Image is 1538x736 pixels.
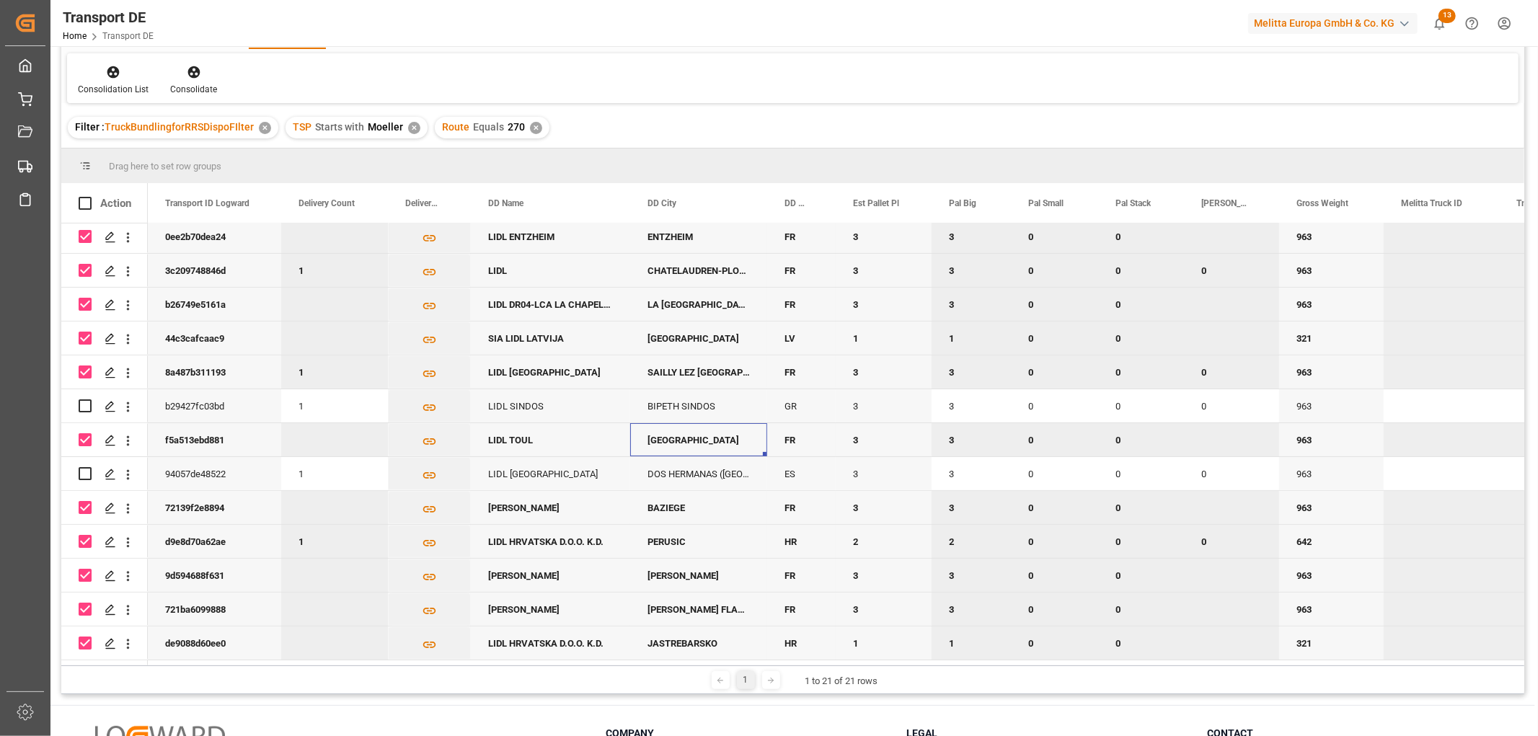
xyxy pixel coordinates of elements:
div: 0 [1011,491,1098,524]
div: [GEOGRAPHIC_DATA] [630,423,767,456]
span: Moeller [368,121,403,133]
div: 0 [1011,559,1098,592]
div: 0 [1098,355,1184,389]
div: 0 [1011,389,1098,422]
div: LIDL [471,254,630,287]
div: 642 [1279,525,1384,558]
div: 3 [932,355,1011,389]
div: 963 [1279,559,1384,592]
div: 3 [932,288,1011,321]
div: BIPETH SINDOS [630,389,767,422]
span: [PERSON_NAME] [1201,198,1249,208]
a: Home [63,31,87,41]
div: GR [767,389,836,422]
div: 0 [1011,423,1098,456]
div: 1 [281,389,388,422]
div: LIDL SINDOS [471,389,630,422]
div: Press SPACE to select this row. [61,389,148,423]
div: 0 [1184,254,1279,287]
div: 1 [836,626,932,660]
div: de9088d60ee0 [148,626,281,660]
div: 9d594688f631 [148,559,281,592]
div: LIDL TOUL [471,423,630,456]
div: FR [767,491,836,524]
div: 963 [1279,389,1384,422]
div: 1 [281,525,388,558]
div: 1 [932,322,1011,355]
div: LIDL HRVATSKA D.O.O. K.D. [471,626,630,660]
div: 3 [836,288,932,321]
div: PERUSIC [630,525,767,558]
div: 321 [1279,626,1384,660]
div: 0 [1011,322,1098,355]
div: 0 [1098,389,1184,422]
span: Delivery List [405,198,441,208]
div: LIDL DR04-LCA LA CHAPELLE [471,288,630,321]
div: 0 [1098,559,1184,592]
div: 1 [932,626,1011,660]
span: Route [442,121,469,133]
div: ENTZHEIM [630,220,767,253]
div: HR [767,525,836,558]
div: 0 [1011,288,1098,321]
div: 0 [1098,423,1184,456]
div: Press SPACE to deselect this row. [61,254,148,288]
div: Press SPACE to deselect this row. [61,322,148,355]
span: Starts with [315,121,364,133]
div: JASTREBARSKO [630,626,767,660]
button: Melitta Europa GmbH & Co. KG [1248,9,1423,37]
div: 3 [932,457,1011,490]
div: DOS HERMANAS ([GEOGRAPHIC_DATA]) [630,457,767,490]
div: 3 [836,559,932,592]
span: DD Country [785,198,805,208]
div: 963 [1279,457,1384,490]
div: LIDL [GEOGRAPHIC_DATA] [471,457,630,490]
div: 1 [737,671,755,689]
div: 2 [932,525,1011,558]
div: 0 [1184,457,1279,490]
span: Est Pallet Pl [853,198,899,208]
div: [PERSON_NAME] [471,593,630,626]
span: Delivery Count [299,198,355,208]
div: ✕ [408,122,420,134]
div: f5a513ebd881 [148,423,281,456]
div: Melitta Europa GmbH & Co. KG [1248,13,1418,34]
div: [GEOGRAPHIC_DATA] [630,322,767,355]
div: 94057de48522 [148,457,281,490]
div: 0 [1184,389,1279,422]
div: LIDL [GEOGRAPHIC_DATA] [471,355,630,389]
div: 0 [1011,626,1098,660]
div: FR [767,423,836,456]
div: 0 [1098,457,1184,490]
div: Press SPACE to deselect this row. [61,491,148,525]
div: 3 [836,220,932,253]
div: ✕ [259,122,271,134]
span: Melitta Truck ID [1401,198,1462,208]
div: 0 [1098,322,1184,355]
div: FR [767,559,836,592]
div: Consolidation List [78,83,149,96]
span: DD Name [488,198,523,208]
span: Pal Stack [1115,198,1151,208]
div: Press SPACE to deselect this row. [61,288,148,322]
span: DD City [648,198,676,208]
div: Action [100,197,131,210]
div: FR [767,355,836,389]
div: 0 [1098,254,1184,287]
div: [PERSON_NAME] [471,491,630,524]
div: 1 to 21 of 21 rows [805,674,878,688]
div: 3 [836,355,932,389]
div: 3 [836,389,932,422]
div: LA [GEOGRAPHIC_DATA] [630,288,767,321]
div: 3 [836,593,932,626]
div: Consolidate [170,83,217,96]
div: 3 [836,423,932,456]
div: Press SPACE to select this row. [61,457,148,491]
div: [PERSON_NAME] [630,559,767,592]
div: 0 [1184,355,1279,389]
div: 0 [1098,593,1184,626]
div: ES [767,457,836,490]
div: 963 [1279,423,1384,456]
button: show 13 new notifications [1423,7,1456,40]
div: Press SPACE to deselect this row. [61,525,148,559]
